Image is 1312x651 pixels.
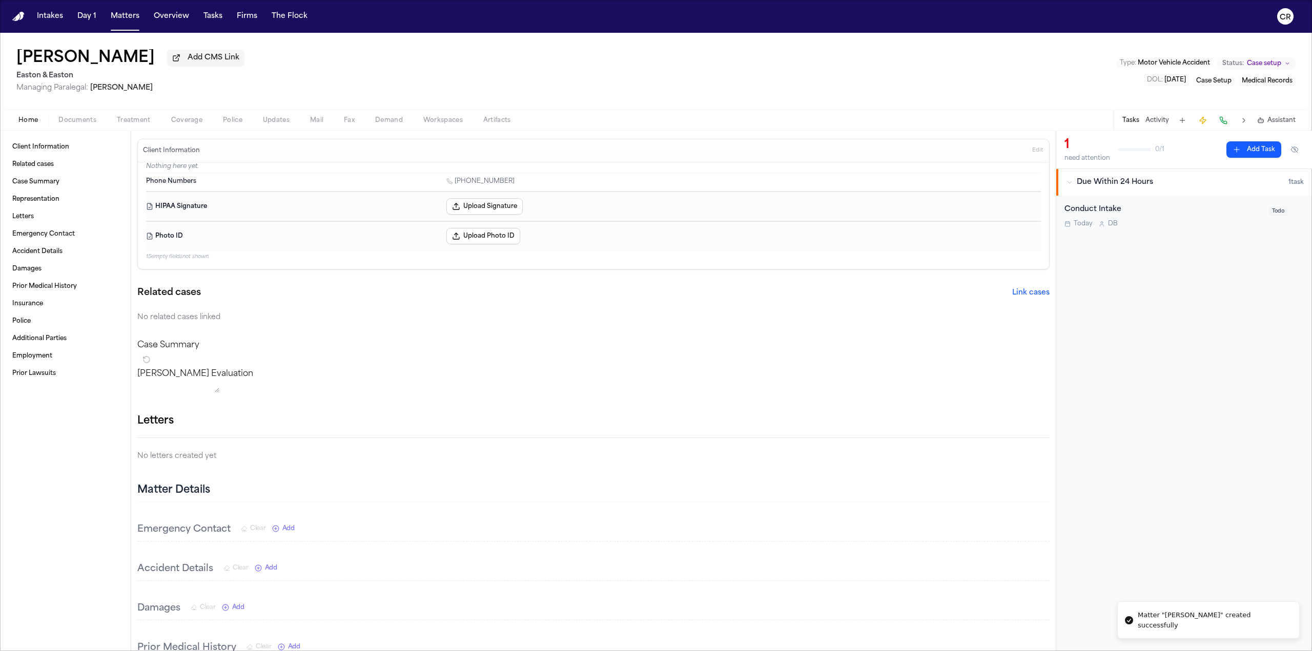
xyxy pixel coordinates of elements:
span: Assistant [1267,116,1296,124]
span: 1 task [1288,178,1304,186]
span: [PERSON_NAME] [90,84,153,92]
span: Due Within 24 Hours [1077,177,1153,187]
span: Edit [1032,147,1043,154]
span: Coverage [171,116,202,124]
h2: Case Summary [137,339,1050,351]
button: Assistant [1257,116,1296,124]
button: Due Within 24 Hours1task [1056,169,1312,196]
span: Workspaces [423,116,463,124]
h1: Letters [137,413,174,429]
h2: Matter Details [137,483,210,497]
span: DOL : [1147,77,1163,83]
span: Add [265,564,277,572]
button: Change status from Case setup [1217,57,1296,70]
a: Home [12,12,25,22]
a: Employment [8,348,122,364]
h2: Easton & Easton [16,70,244,82]
button: Add CMS Link [167,50,244,66]
a: Emergency Contact [8,226,122,242]
span: Add [232,603,244,612]
p: Nothing here yet. [146,162,1041,173]
button: Firms [233,7,261,26]
a: Prior Lawsuits [8,365,122,382]
button: Edit [1029,142,1046,159]
span: Clear [233,564,249,572]
button: Hide completed tasks (⌘⇧H) [1285,141,1304,158]
span: Add CMS Link [188,53,239,63]
p: No letters created yet [137,450,1050,463]
span: Type : [1120,60,1136,66]
div: need attention [1064,154,1110,162]
span: [DATE] [1164,77,1186,83]
button: Intakes [33,7,67,26]
button: Clear Prior Medical History [247,643,272,651]
span: Clear [256,643,272,651]
a: Client Information [8,139,122,155]
button: Clear Emergency Contact [241,524,266,533]
a: Insurance [8,296,122,312]
span: Artifacts [483,116,511,124]
button: Edit matter name [16,49,155,68]
span: Phone Numbers [146,177,196,185]
a: Additional Parties [8,330,122,347]
a: Call 1 (951) 345-3624 [446,177,515,185]
a: Case Summary [8,174,122,190]
button: Edit DOL: 2025-09-01 [1144,74,1189,86]
span: Medical Records [1242,78,1293,84]
button: Add Task [1175,113,1190,128]
button: The Flock [268,7,312,26]
button: Tasks [199,7,227,26]
div: Matter "[PERSON_NAME]" created successfully [1138,610,1291,630]
button: Add New [222,603,244,612]
span: Updates [263,116,290,124]
span: 0 / 1 [1155,145,1164,154]
img: Finch Logo [12,12,25,22]
button: Create Immediate Task [1196,113,1210,128]
h3: Damages [137,601,180,616]
span: Motor Vehicle Accident [1138,60,1210,66]
button: Upload Photo ID [446,228,520,244]
button: Clear Damages [191,603,216,612]
button: Make a Call [1216,113,1231,128]
span: Treatment [117,116,151,124]
span: Clear [200,603,216,612]
h3: Accident Details [137,562,213,576]
h3: Emergency Contact [137,522,231,537]
span: Case setup [1247,59,1281,68]
div: No related cases linked [137,312,1050,323]
span: Add [288,643,300,651]
button: Clear Accident Details [223,564,249,572]
span: Status: [1222,59,1244,68]
h3: Client Information [141,146,202,155]
div: Open task: Conduct Intake [1056,196,1312,236]
button: Overview [150,7,193,26]
span: Clear [250,524,266,533]
h2: Related cases [137,286,201,300]
button: Tasks [1122,116,1139,124]
p: 15 empty fields not shown. [146,253,1041,261]
button: Matters [107,7,143,26]
a: Police [8,313,122,329]
button: Edit service: Medical Records [1239,76,1296,86]
span: Managing Paralegal: [16,84,88,92]
button: Add New [255,564,277,572]
button: Edit Type: Motor Vehicle Accident [1117,58,1213,68]
button: Day 1 [73,7,100,26]
span: Home [18,116,38,124]
span: Case Setup [1196,78,1232,84]
a: Prior Medical History [8,278,122,295]
h1: [PERSON_NAME] [16,49,155,68]
a: Related cases [8,156,122,173]
a: Letters [8,208,122,225]
span: Fax [344,116,355,124]
a: Representation [8,191,122,207]
span: Add [282,524,295,533]
a: Damages [8,261,122,277]
button: Link cases [1012,288,1050,298]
